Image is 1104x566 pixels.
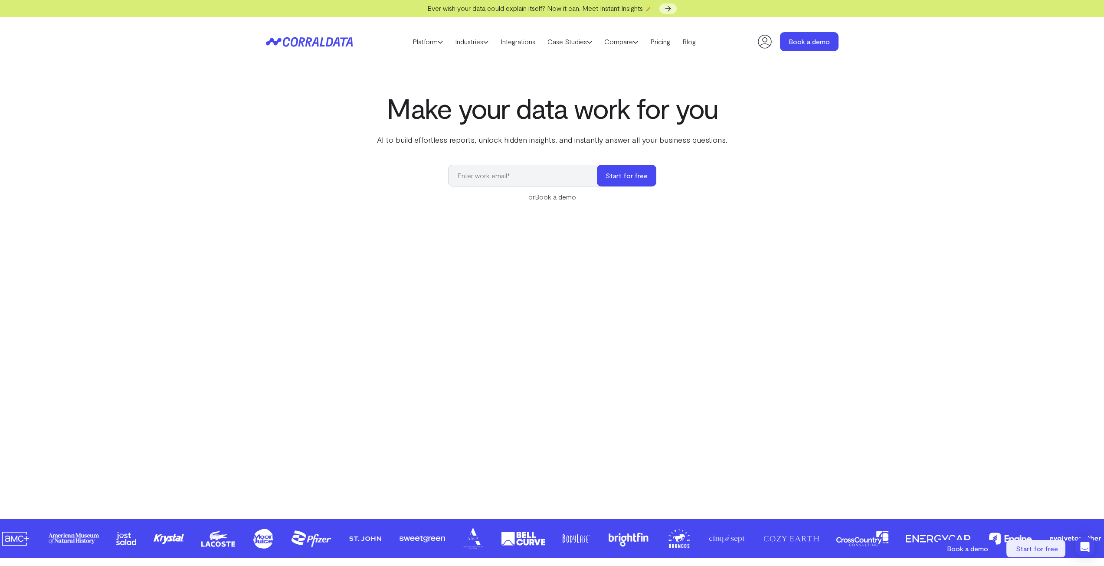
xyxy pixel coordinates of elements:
[427,4,653,12] span: Ever wish your data could explain itself? Now it can. Meet Instant Insights 🪄
[676,35,702,48] a: Blog
[448,192,656,202] div: or
[598,35,644,48] a: Compare
[1016,544,1058,553] span: Start for free
[535,193,576,201] a: Book a demo
[597,165,656,186] button: Start for free
[375,92,729,124] h1: Make your data work for you
[1075,537,1095,557] div: Open Intercom Messenger
[644,35,676,48] a: Pricing
[541,35,598,48] a: Case Studies
[780,32,839,51] a: Book a demo
[449,35,495,48] a: Industries
[375,134,729,145] p: AI to build effortless reports, unlock hidden insights, and instantly answer all your business qu...
[937,540,998,557] a: Book a demo
[947,544,988,553] span: Book a demo
[406,35,449,48] a: Platform
[448,165,606,186] input: Enter work email*
[495,35,541,48] a: Integrations
[1006,540,1067,557] a: Start for free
